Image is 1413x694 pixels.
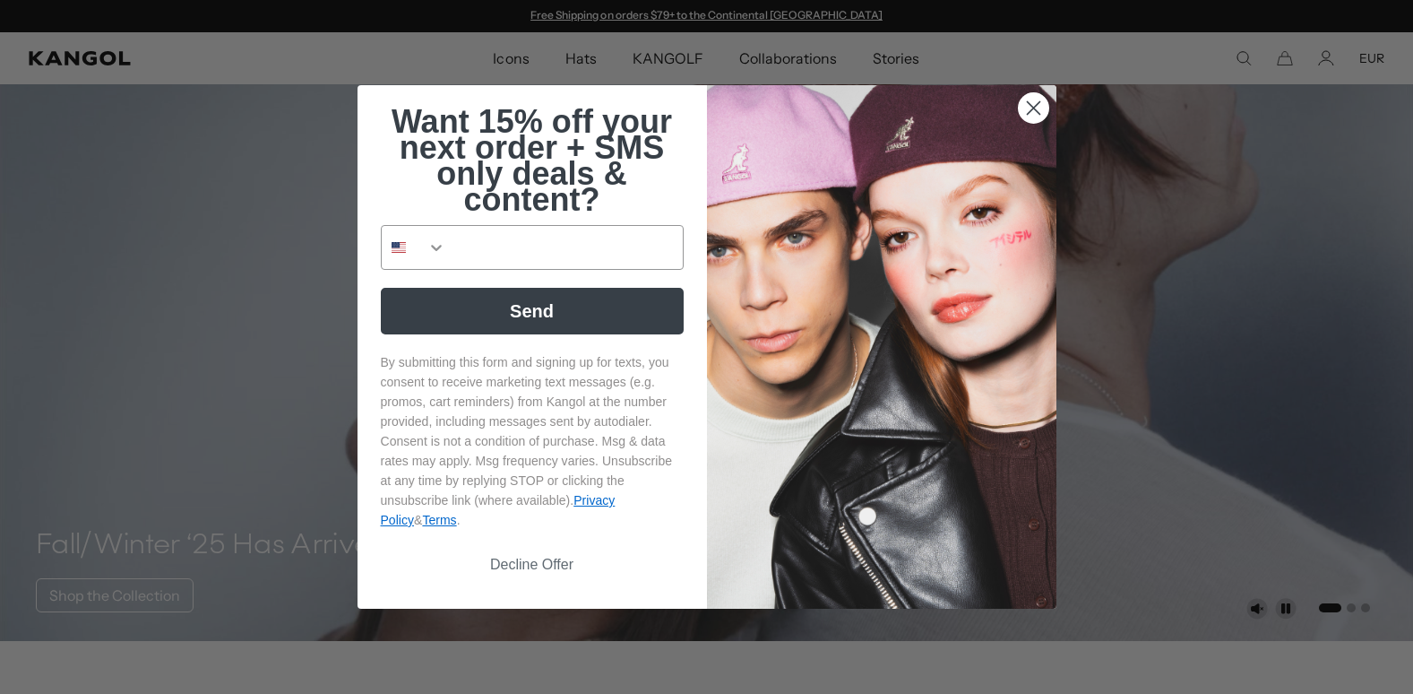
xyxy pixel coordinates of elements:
button: Search Countries [382,226,446,269]
span: Want 15% off your next order + SMS only deals & content? [392,103,672,218]
p: By submitting this form and signing up for texts, you consent to receive marketing text messages ... [381,352,684,530]
button: Close dialog [1018,92,1049,124]
img: United States [392,240,406,255]
button: Send [381,288,684,334]
button: Decline Offer [381,548,684,582]
a: Terms [422,513,456,527]
img: 4fd34567-b031-494e-b820-426212470989.jpeg [707,85,1056,609]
